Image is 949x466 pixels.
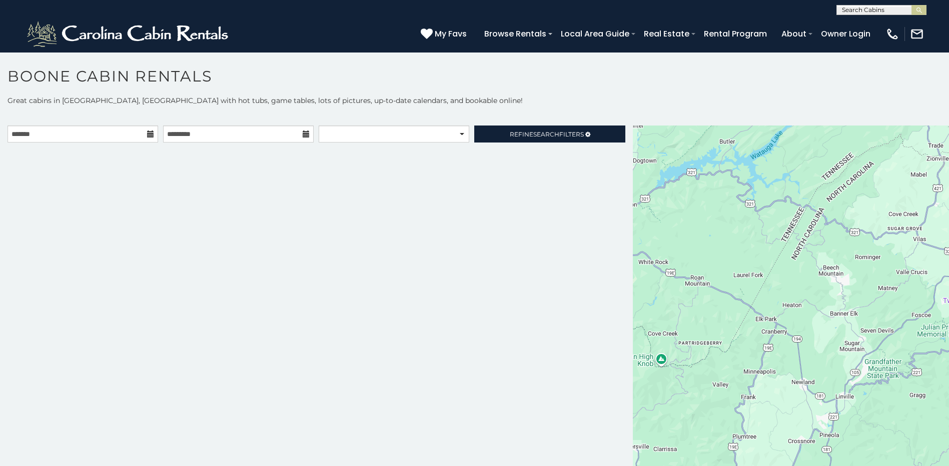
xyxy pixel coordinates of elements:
a: Owner Login [816,25,875,42]
img: White-1-2.png [25,19,233,49]
img: phone-regular-white.png [885,27,899,41]
img: mail-regular-white.png [910,27,924,41]
span: Search [533,130,559,138]
a: Browse Rentals [479,25,551,42]
a: Rental Program [699,25,772,42]
span: My Favs [435,27,467,40]
a: Local Area Guide [556,25,634,42]
a: Real Estate [639,25,694,42]
a: My Favs [421,27,469,40]
a: About [776,25,811,42]
span: Refine Filters [510,130,584,138]
a: RefineSearchFilters [474,125,625,142]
